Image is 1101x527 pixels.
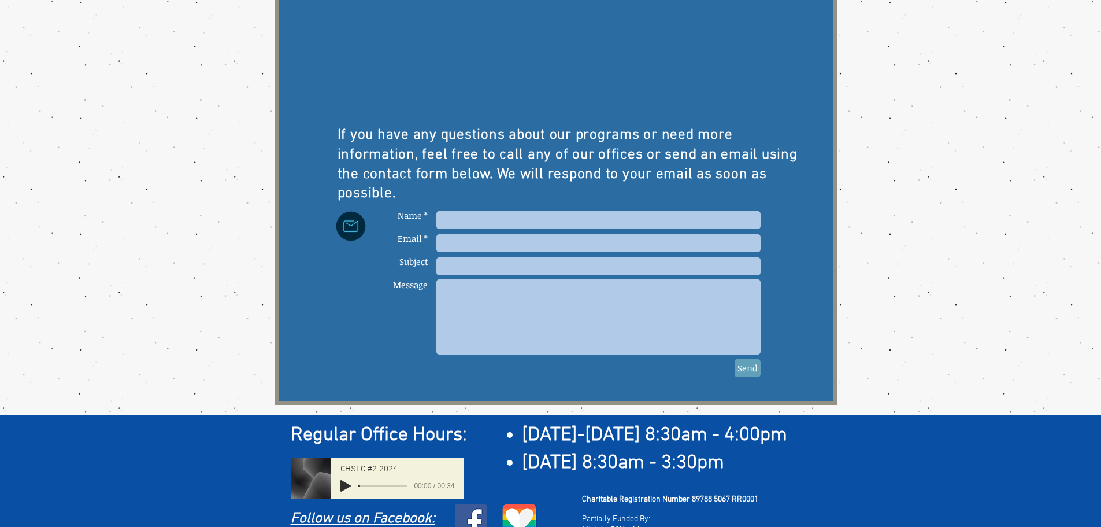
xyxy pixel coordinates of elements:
span: CHSLC #2 2024 [340,465,398,474]
span: Charitable Registration Number 89788 5067 RR0001 [582,495,758,504]
button: Send [735,359,761,377]
span: Regular Office Hours: [291,423,467,447]
span: If you have any questions about our programs or need more information, feel free to call any of o... [338,127,798,202]
span: Subject [399,256,428,267]
span: Email * [398,233,428,244]
span: Partially Funded By: [582,514,650,524]
h2: ​ [291,422,820,449]
span: [DATE]-[DATE] 8:30am - 4:00pm [522,423,787,447]
span: Name * [398,209,428,221]
button: Play [340,480,351,492]
span: [DATE] 8:30am - 3:30pm [522,451,724,475]
span: Send [737,362,758,374]
span: Message [393,279,428,290]
span: 00:00 / 00:34 [407,480,454,492]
